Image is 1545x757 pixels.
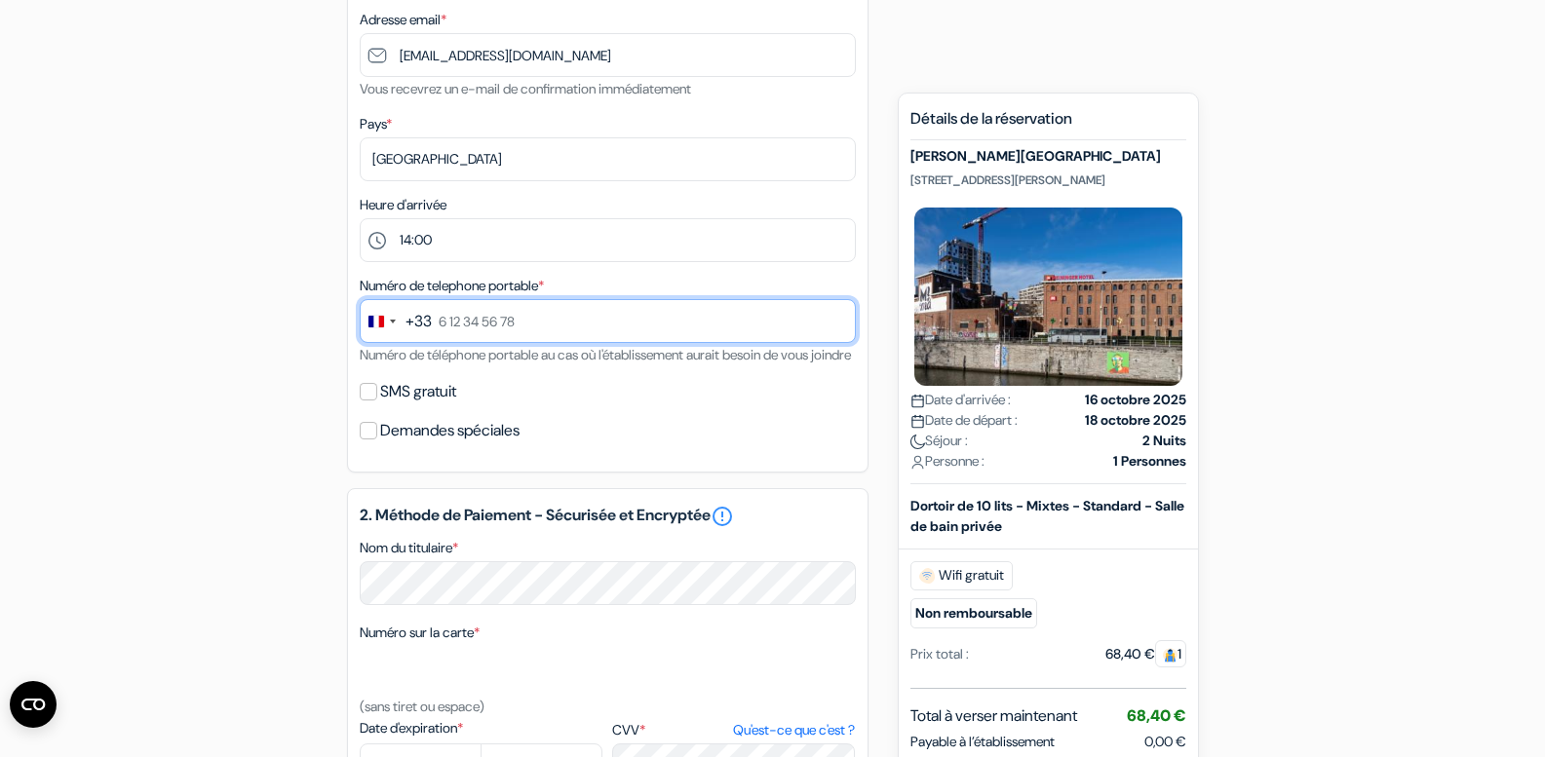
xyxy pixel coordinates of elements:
label: Adresse email [360,10,446,30]
label: Pays [360,114,392,134]
div: 68,40 € [1105,644,1186,664]
small: (sans tiret ou espace) [360,698,484,715]
label: SMS gratuit [380,378,456,405]
label: Date d'expiration [360,718,602,738]
img: calendar.svg [910,394,925,408]
h5: 2. Méthode de Paiement - Sécurisée et Encryptée [360,505,856,528]
input: Entrer adresse e-mail [360,33,856,77]
img: user_icon.svg [910,455,925,470]
span: Séjour : [910,431,968,451]
label: Heure d'arrivée [360,195,446,215]
strong: 16 octobre 2025 [1085,390,1186,410]
label: CVV [612,720,855,740]
img: moon.svg [910,435,925,449]
span: Date de départ : [910,410,1018,431]
small: Vous recevrez un e-mail de confirmation immédiatement [360,80,691,97]
b: Dortoir de 10 lits - Mixtes - Standard - Salle de bain privée [910,497,1184,535]
span: Total à verser maintenant [910,704,1077,728]
input: 6 12 34 56 78 [360,299,856,343]
img: guest.svg [1163,648,1178,662]
a: error_outline [711,505,734,528]
strong: 2 Nuits [1142,431,1186,451]
button: Ouvrir le widget CMP [10,681,57,728]
div: +33 [406,310,432,333]
label: Numéro de telephone portable [360,276,544,296]
span: Personne : [910,451,985,472]
img: calendar.svg [910,414,925,429]
label: Numéro sur la carte [360,623,480,643]
span: Wifi gratuit [910,561,1013,590]
span: Date d'arrivée : [910,390,1011,410]
h5: Détails de la réservation [910,109,1186,140]
img: free_wifi.svg [919,568,935,584]
strong: 1 Personnes [1113,451,1186,472]
a: Qu'est-ce que c'est ? [733,720,855,740]
span: Payable à l’établissement [910,732,1055,752]
small: Numéro de téléphone portable au cas où l'établissement aurait besoin de vous joindre [360,346,851,363]
h5: [PERSON_NAME][GEOGRAPHIC_DATA] [910,148,1186,165]
p: [STREET_ADDRESS][PERSON_NAME] [910,172,1186,188]
label: Demandes spéciales [380,417,520,444]
div: Prix total : [910,644,969,664]
strong: 18 octobre 2025 [1085,410,1186,431]
span: 0,00 € [1144,733,1186,750]
small: Non remboursable [910,598,1037,628]
button: Change country, selected France (+33) [361,300,432,342]
label: Nom du titulaire [360,538,458,558]
span: 68,40 € [1127,705,1186,726]
span: 1 [1155,640,1186,667]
